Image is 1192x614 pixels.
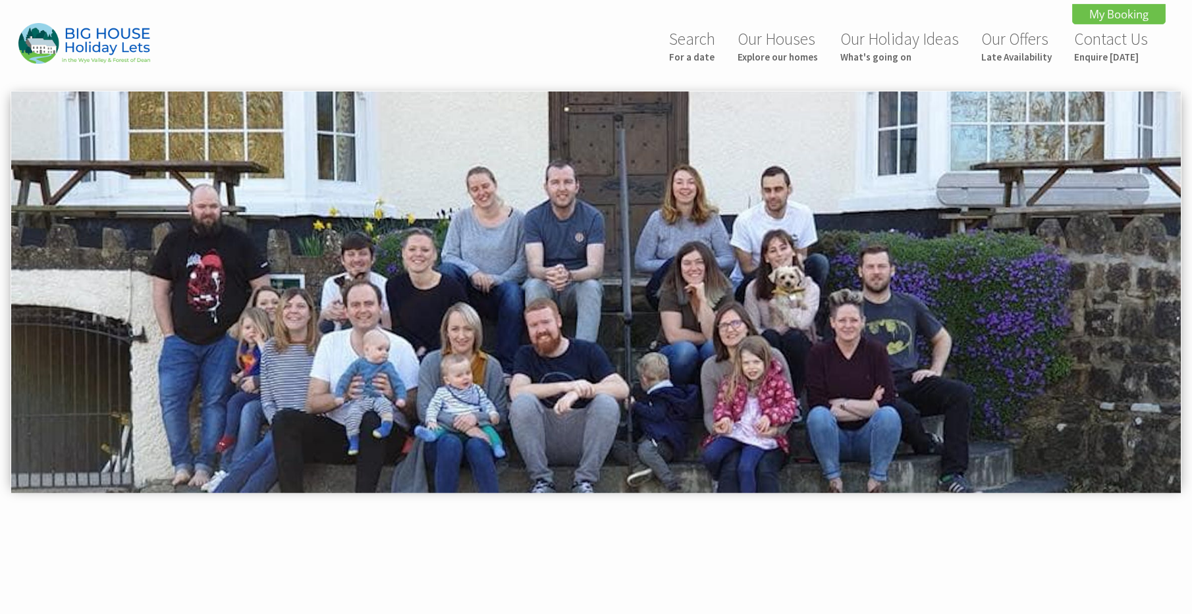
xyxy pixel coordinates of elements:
[738,51,818,63] small: Explore our homes
[840,51,959,63] small: What's going on
[981,51,1052,63] small: Late Availability
[1072,4,1166,24] a: My Booking
[1074,28,1148,63] a: Contact UsEnquire [DATE]
[669,51,715,63] small: For a date
[840,28,959,63] a: Our Holiday IdeasWhat's going on
[738,28,818,63] a: Our HousesExplore our homes
[669,28,715,63] a: SearchFor a date
[1074,51,1148,63] small: Enquire [DATE]
[18,23,150,63] img: Big House Holiday Lets
[981,28,1052,63] a: Our OffersLate Availability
